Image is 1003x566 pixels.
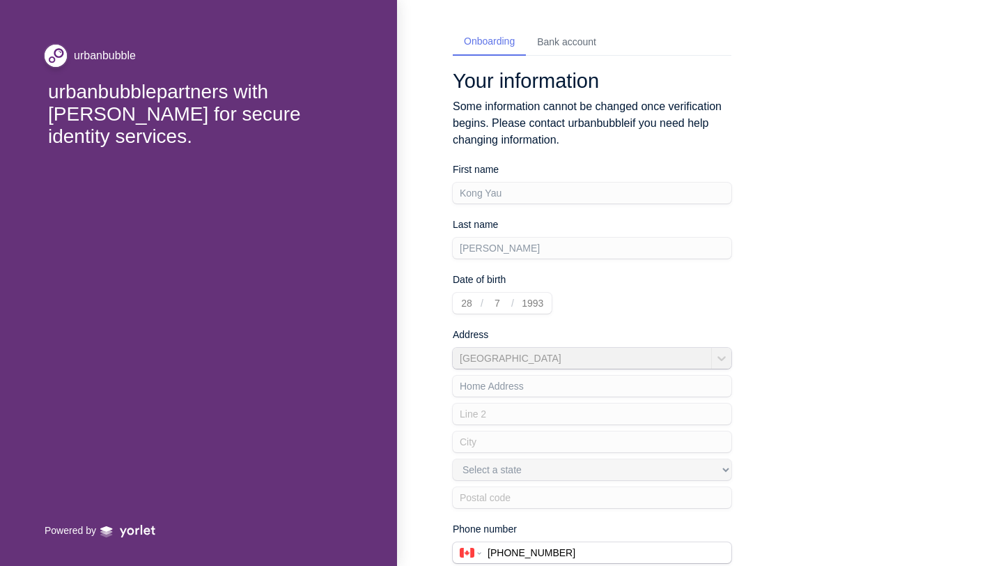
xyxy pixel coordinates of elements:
div: Bank account [537,35,596,49]
img: file_ktlbw5y2aN7JAJY0 [45,45,67,67]
p: Last name [453,217,731,232]
p: Some information cannot be changed once verification begins. Please contact urbanbubble if you ne... [453,98,731,148]
p: First name [453,162,731,177]
p: Address [453,328,731,342]
h1: Your information [453,70,731,93]
div: urbanbubble partners with [PERSON_NAME] for secure identity services. [48,81,352,148]
div: Onboarding [464,34,515,49]
input: 07712345678 [481,542,731,563]
p: Powered by [45,523,96,538]
p: Date of birth [453,273,731,287]
div: urbanbubble [74,49,136,63]
p: Phone number [453,522,731,537]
